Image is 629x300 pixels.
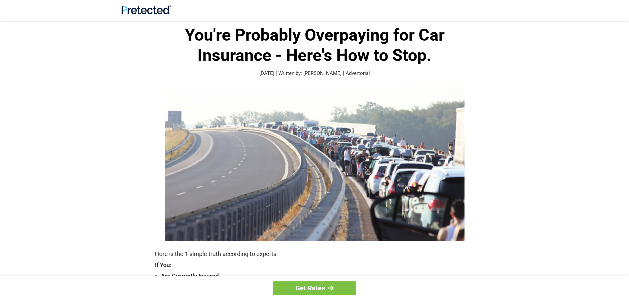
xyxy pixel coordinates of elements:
p: [DATE] | Written by: [PERSON_NAME] | Advertorial [155,70,474,77]
img: Site Logo [122,5,171,14]
strong: Are Currently Insured [161,271,474,281]
h1: You're Probably Overpaying for Car Insurance - Here's How to Stop. [155,25,474,66]
a: Get Rates [273,281,356,295]
a: Site Logo [122,9,171,16]
strong: If You: [155,262,474,268]
p: Here is the 1 simple truth according to experts: [155,249,474,259]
